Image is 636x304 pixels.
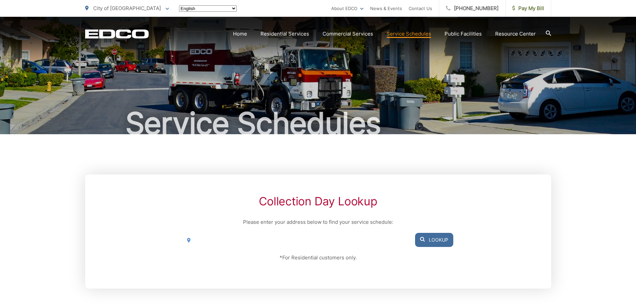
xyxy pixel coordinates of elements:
button: Lookup [415,233,453,247]
p: *For Residential customers only. [183,254,453,262]
a: Public Facilities [445,30,482,38]
h2: Collection Day Lookup [183,195,453,208]
a: Commercial Services [323,30,373,38]
p: Please enter your address below to find your service schedule: [183,218,453,226]
select: Select a language [179,5,237,12]
span: Pay My Bill [512,4,544,12]
a: Resource Center [495,30,536,38]
a: News & Events [370,4,402,12]
a: Home [233,30,247,38]
a: About EDCO [331,4,363,12]
a: Service Schedules [387,30,431,38]
h1: Service Schedules [85,107,551,140]
a: Residential Services [261,30,309,38]
a: EDCD logo. Return to the homepage. [85,29,149,39]
span: City of [GEOGRAPHIC_DATA] [93,5,161,11]
a: Contact Us [409,4,432,12]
